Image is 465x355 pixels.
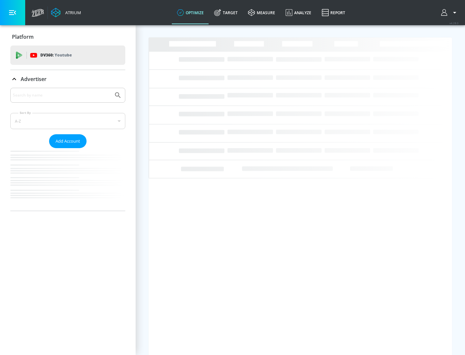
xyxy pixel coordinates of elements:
a: Atrium [51,8,81,17]
a: Target [209,1,243,24]
p: Platform [12,33,34,40]
p: Advertiser [21,76,46,83]
div: Atrium [63,10,81,15]
span: Add Account [56,137,80,145]
label: Sort By [18,111,32,115]
p: Youtube [55,52,72,58]
p: DV360: [40,52,72,59]
button: Add Account [49,134,87,148]
input: Search by name [13,91,111,99]
div: A-Z [10,113,125,129]
nav: list of Advertiser [10,148,125,211]
a: Report [316,1,350,24]
div: Platform [10,28,125,46]
span: v 4.28.0 [449,21,459,25]
a: optimize [172,1,209,24]
div: Advertiser [10,88,125,211]
a: Analyze [280,1,316,24]
div: DV360: Youtube [10,46,125,65]
a: measure [243,1,280,24]
div: Advertiser [10,70,125,88]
